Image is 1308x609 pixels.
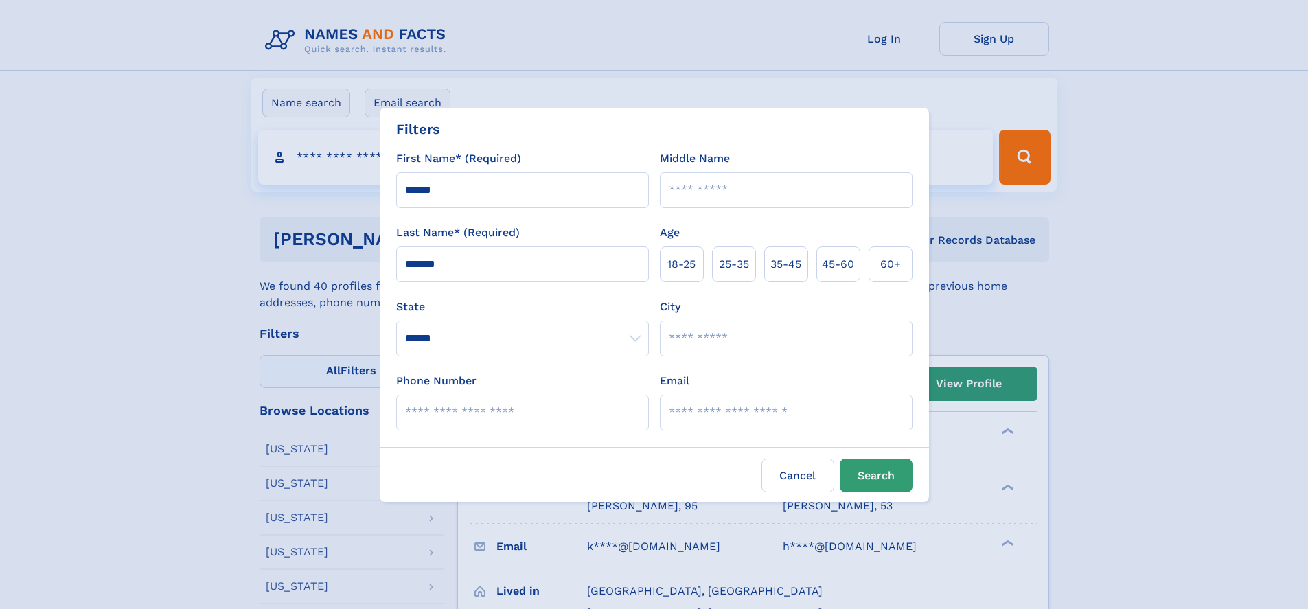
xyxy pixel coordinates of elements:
[396,373,477,389] label: Phone Number
[667,256,696,273] span: 18‑25
[840,459,913,492] button: Search
[719,256,749,273] span: 25‑35
[396,119,440,139] div: Filters
[660,150,730,167] label: Middle Name
[660,373,689,389] label: Email
[660,299,680,315] label: City
[770,256,801,273] span: 35‑45
[880,256,901,273] span: 60+
[396,150,521,167] label: First Name* (Required)
[822,256,854,273] span: 45‑60
[396,225,520,241] label: Last Name* (Required)
[761,459,834,492] label: Cancel
[396,299,649,315] label: State
[660,225,680,241] label: Age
